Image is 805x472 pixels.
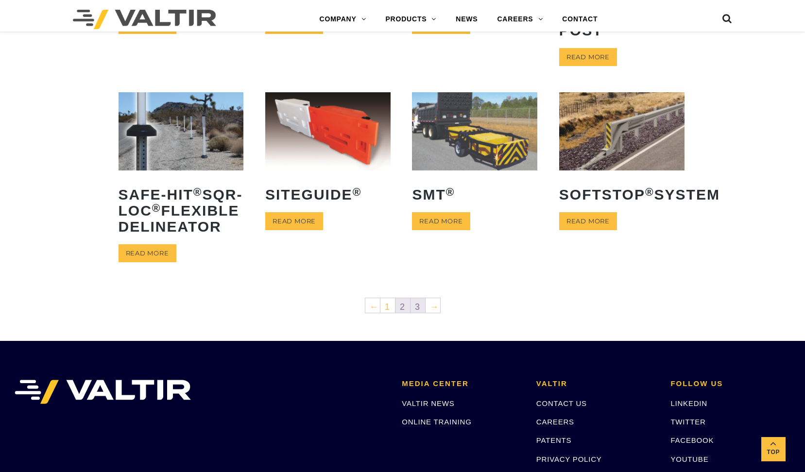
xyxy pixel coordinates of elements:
[426,298,440,313] a: →
[761,447,786,458] span: Top
[670,380,790,388] h2: FOLLOW US
[559,179,685,210] h2: SoftStop System
[412,179,537,210] h2: SMT
[761,437,786,461] a: Top
[265,92,391,210] a: SiteGuide®
[446,186,455,198] sup: ®
[446,10,487,29] a: NEWS
[536,399,587,407] a: CONTACT US
[119,244,176,262] a: Read more about “Safe-Hit® SQR-LOC® Flexible Delineator”
[193,186,203,198] sup: ®
[73,10,216,29] img: Valtir
[376,10,446,29] a: PRODUCTS
[552,10,607,29] a: CONTACT
[402,380,522,388] h2: MEDIA CENTER
[265,212,323,230] a: Read more about “SiteGuide®”
[119,297,687,317] nav: Product Pagination
[411,298,425,313] a: 3
[536,436,572,444] a: PATENTS
[119,179,244,242] h2: Safe-Hit SQR-LOC Flexible Delineator
[670,399,707,407] a: LINKEDIN
[152,202,161,214] sup: ®
[380,298,395,313] a: 1
[670,455,708,463] a: YOUTUBE
[487,10,552,29] a: CAREERS
[353,186,362,198] sup: ®
[670,436,714,444] a: FACEBOOK
[536,380,656,388] h2: VALTIR
[536,418,574,426] a: CAREERS
[559,92,685,170] img: SoftStop System End Terminal
[670,418,705,426] a: TWITTER
[402,418,471,426] a: ONLINE TRAINING
[536,455,602,463] a: PRIVACY POLICY
[265,179,391,210] h2: SiteGuide
[395,298,410,313] span: 2
[365,298,380,313] a: ←
[310,10,376,29] a: COMPANY
[15,380,191,404] img: VALTIR
[559,48,617,66] a: Read more about “Safe-Hit® Delineator Post”
[412,92,537,210] a: SMT®
[412,212,470,230] a: Read more about “SMT®”
[645,186,654,198] sup: ®
[119,92,244,242] a: Safe-Hit®SQR-LOC®Flexible Delineator
[559,212,617,230] a: Read more about “SoftStop® System”
[559,92,685,210] a: SoftStop®System
[402,399,454,407] a: VALTIR NEWS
